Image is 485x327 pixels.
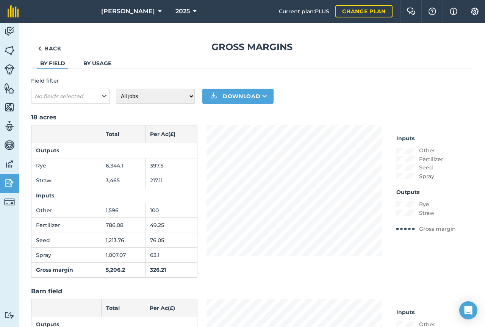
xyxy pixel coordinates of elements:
h2: Barn field [31,287,473,296]
span: 2025 [175,7,190,16]
td: 49.25 [145,218,197,233]
h4: Inputs [396,134,456,142]
td: 1,596 [101,203,145,217]
td: Spray [31,248,101,263]
img: svg+xml;base64,PD94bWwgdmVyc2lvbj0iMS4wIiBlbmNvZGluZz0idXRmLTgiPz4KPCEtLSBHZW5lcmF0b3I6IEFkb2JlIE... [4,177,15,189]
th: Per Ac ( £ ) [145,299,197,317]
img: A question mark icon [428,8,437,15]
p: Spray [419,172,434,180]
a: Change plan [335,5,393,17]
td: 6,344.1 [101,158,145,173]
img: svg+xml;base64,PD94bWwgdmVyc2lvbj0iMS4wIiBlbmNvZGluZz0idXRmLTgiPz4KPCEtLSBHZW5lcmF0b3I6IEFkb2JlIE... [4,139,15,151]
a: By usage [83,60,111,67]
strong: Outputs [36,147,59,154]
h1: Gross margins [31,41,473,53]
img: svg+xml;base64,PD94bWwgdmVyc2lvbj0iMS4wIiBlbmNvZGluZz0idXRmLTgiPz4KPCEtLSBHZW5lcmF0b3I6IEFkb2JlIE... [4,197,15,207]
strong: Inputs [36,192,54,199]
h4: Outputs [396,188,456,196]
img: svg+xml;base64,PD94bWwgdmVyc2lvbj0iMS4wIiBlbmNvZGluZz0idXRmLTgiPz4KPCEtLSBHZW5lcmF0b3I6IEFkb2JlIE... [4,120,15,132]
td: Seed [31,233,101,247]
strong: 326.21 [150,266,166,273]
h4: Field filter [31,77,110,85]
img: svg+xml;base64,PD94bWwgdmVyc2lvbj0iMS4wIiBlbmNvZGluZz0idXRmLTgiPz4KPCEtLSBHZW5lcmF0b3I6IEFkb2JlIE... [4,158,15,170]
th: Total [102,299,145,317]
h2: 18 acres [31,113,473,122]
td: 786.08 [101,218,145,233]
h4: Inputs [396,308,456,316]
img: svg+xml;base64,PHN2ZyB4bWxucz0iaHR0cDovL3d3dy53My5vcmcvMjAwMC9zdmciIHdpZHRoPSI1NiIgaGVpZ2h0PSI2MC... [4,45,15,56]
button: No fields selected [31,89,110,104]
td: 217.11 [145,173,197,188]
strong: 5,206.2 [106,266,125,273]
button: Download [202,89,274,104]
img: svg+xml;base64,PD94bWwgdmVyc2lvbj0iMS4wIiBlbmNvZGluZz0idXRmLTgiPz4KPCEtLSBHZW5lcmF0b3I6IEFkb2JlIE... [4,26,15,37]
p: Straw [419,209,435,217]
th: Total [101,125,145,143]
td: 63.1 [145,248,197,263]
a: Back [31,41,68,56]
td: 1,213.76 [101,233,145,247]
img: A cog icon [470,8,479,15]
td: 3,465 [101,173,145,188]
td: 397.5 [145,158,197,173]
span: Current plan : PLUS [279,7,329,16]
img: Download icon [209,92,218,101]
p: Gross margin [419,225,456,233]
td: Other [31,203,101,217]
p: Other [419,146,435,155]
p: Fertilizer [419,155,443,163]
img: svg+xml;base64,PHN2ZyB4bWxucz0iaHR0cDovL3d3dy53My5vcmcvMjAwMC9zdmciIHdpZHRoPSIxNyIgaGVpZ2h0PSIxNy... [450,7,457,16]
img: svg+xml;base64,PD94bWwgdmVyc2lvbj0iMS4wIiBlbmNvZGluZz0idXRmLTgiPz4KPCEtLSBHZW5lcmF0b3I6IEFkb2JlIE... [4,64,15,75]
em: No fields selected [34,93,83,100]
strong: Gross margin [36,266,73,273]
img: svg+xml;base64,PD94bWwgdmVyc2lvbj0iMS4wIiBlbmNvZGluZz0idXRmLTgiPz4KPCEtLSBHZW5lcmF0b3I6IEFkb2JlIE... [4,311,15,319]
p: Seed [419,163,433,172]
p: Rye [419,200,429,208]
img: fieldmargin Logo [8,5,19,17]
td: 1,007.07 [101,248,145,263]
img: svg+xml;base64,PHN2ZyB4bWxucz0iaHR0cDovL3d3dy53My5vcmcvMjAwMC9zdmciIHdpZHRoPSI1NiIgaGVpZ2h0PSI2MC... [4,102,15,113]
img: svg+xml;base64,PHN2ZyB4bWxucz0iaHR0cDovL3d3dy53My5vcmcvMjAwMC9zdmciIHdpZHRoPSI5IiBoZWlnaHQ9IjI0Ii... [38,44,41,53]
td: 76.05 [145,233,197,247]
span: [PERSON_NAME] [101,7,155,16]
td: 100 [145,203,197,217]
div: Open Intercom Messenger [459,301,477,319]
td: Fertilizer [31,218,101,233]
th: Per Ac ( £ ) [145,125,197,143]
td: Straw [31,173,101,188]
img: svg+xml;base64,PHN2ZyB4bWxucz0iaHR0cDovL3d3dy53My5vcmcvMjAwMC9zdmciIHdpZHRoPSI1NiIgaGVpZ2h0PSI2MC... [4,83,15,94]
td: Rye [31,158,101,173]
a: By field [40,60,65,67]
img: Two speech bubbles overlapping with the left bubble in the forefront [407,8,416,15]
